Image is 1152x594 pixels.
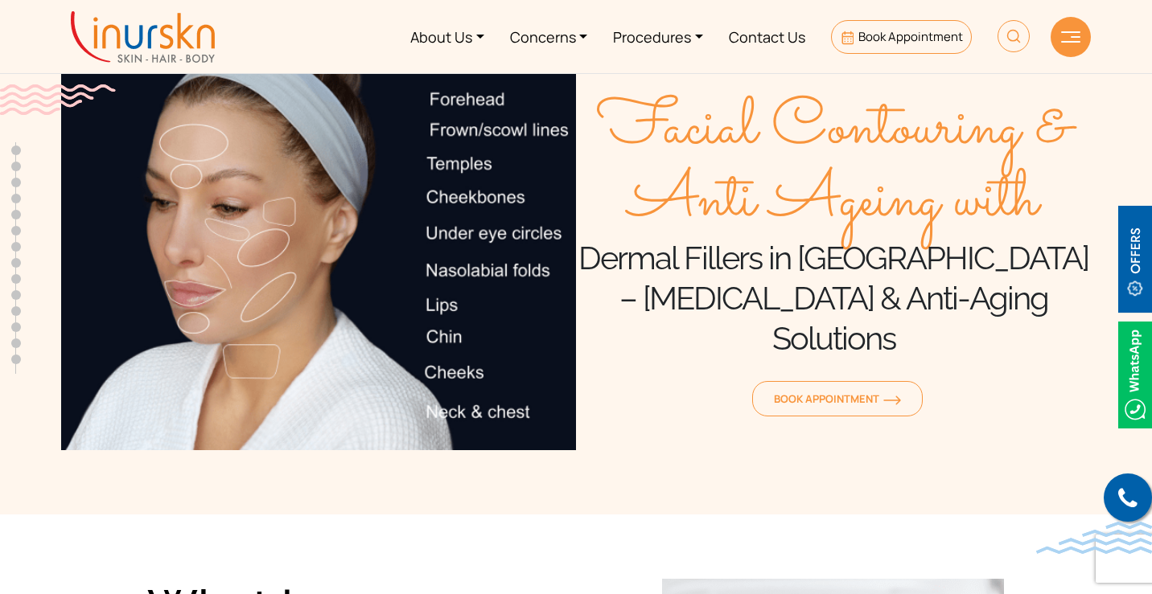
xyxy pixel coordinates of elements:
[1118,364,1152,382] a: Whatsappicon
[716,6,818,67] a: Contact Us
[497,6,601,67] a: Concerns
[1118,322,1152,428] img: Whatsappicon
[397,6,497,67] a: About Us
[858,28,963,45] span: Book Appointment
[576,238,1091,358] h1: Dermal Fillers in [GEOGRAPHIC_DATA] – [MEDICAL_DATA] & Anti-Aging Solutions
[883,395,901,405] img: orange-arrow
[774,391,901,406] span: Book Appointment
[831,20,972,54] a: Book Appointment
[752,381,923,416] a: Book Appointmentorange-arrow
[600,6,716,67] a: Procedures
[998,20,1030,52] img: HeaderSearch
[576,93,1091,238] span: Facial Contouring & Anti Ageing with
[1036,522,1152,554] img: bluewave
[71,11,215,63] img: inurskn-logo
[1118,206,1152,313] img: offerBt
[1061,31,1080,43] img: hamLine.svg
